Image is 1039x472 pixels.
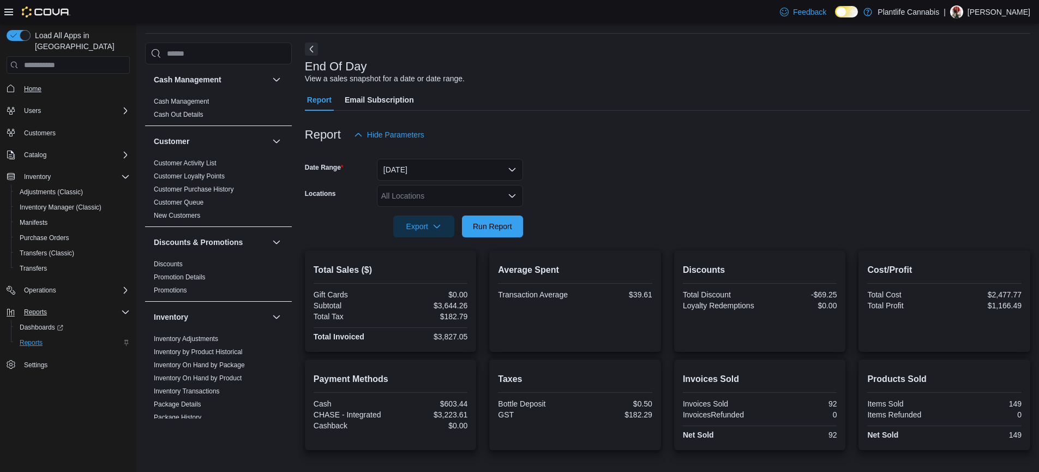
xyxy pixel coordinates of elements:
span: Hide Parameters [367,129,424,140]
span: Settings [24,361,47,369]
button: Hide Parameters [350,124,429,146]
span: Load All Apps in [GEOGRAPHIC_DATA] [31,30,130,52]
h2: Cost/Profit [867,264,1022,277]
div: Items Sold [867,399,942,408]
button: Discounts & Promotions [154,237,268,248]
a: Feedback [776,1,831,23]
span: Inventory Manager (Classic) [15,201,130,214]
button: Transfers [11,261,134,276]
div: $3,644.26 [393,301,467,310]
button: Home [2,80,134,96]
div: 149 [947,399,1022,408]
span: Reports [20,306,130,319]
button: Customers [2,125,134,141]
div: $0.50 [578,399,652,408]
span: Manifests [20,218,47,227]
div: Bottle Deposit [498,399,573,408]
a: Inventory Adjustments [154,335,218,343]
button: Discounts & Promotions [270,236,283,249]
div: $603.44 [393,399,467,408]
span: Adjustments (Classic) [15,186,130,199]
div: Customer [145,157,292,226]
div: 92 [762,399,837,408]
h2: Total Sales ($) [314,264,468,277]
span: Settings [20,358,130,372]
nav: Complex example [7,76,130,401]
div: InvoicesRefunded [683,410,758,419]
button: Catalog [20,148,51,162]
a: Customer Purchase History [154,186,234,193]
button: Inventory Manager (Classic) [11,200,134,215]
span: Purchase Orders [20,234,69,242]
span: Dashboards [20,323,63,332]
div: Total Discount [683,290,758,299]
span: Transfers [15,262,130,275]
div: $182.79 [393,312,467,321]
button: Catalog [2,147,134,163]
button: Inventory [2,169,134,184]
div: 92 [762,431,837,439]
span: Cash Out Details [154,110,203,119]
button: Cash Management [154,74,268,85]
label: Locations [305,189,336,198]
div: 0 [762,410,837,419]
div: CHASE - Integrated [314,410,388,419]
a: Dashboards [15,321,68,334]
span: Catalog [24,151,46,159]
a: Discounts [154,260,183,268]
span: Users [24,106,41,115]
div: Cashback [314,421,388,430]
a: Customers [20,127,60,140]
h3: Cash Management [154,74,221,85]
a: Home [20,82,46,95]
label: Date Range [305,163,344,172]
span: Customer Queue [154,198,203,207]
h2: Payment Methods [314,373,468,386]
span: Adjustments (Classic) [20,188,83,196]
div: View a sales snapshot for a date or date range. [305,73,465,85]
span: Reports [15,336,130,349]
span: Customers [24,129,56,138]
div: Subtotal [314,301,388,310]
button: Adjustments (Classic) [11,184,134,200]
a: Inventory Transactions [154,387,220,395]
div: Total Tax [314,312,388,321]
span: Transfers (Classic) [20,249,74,258]
span: Export [400,216,448,237]
div: -$69.25 [762,290,837,299]
span: Catalog [20,148,130,162]
h3: Customer [154,136,189,147]
h2: Discounts [683,264,837,277]
span: Users [20,104,130,117]
span: Cash Management [154,97,209,106]
button: Reports [2,304,134,320]
button: Purchase Orders [11,230,134,246]
span: Customer Purchase History [154,185,234,194]
button: [DATE] [377,159,523,181]
button: Next [305,43,318,56]
button: Settings [2,357,134,373]
a: Inventory On Hand by Package [154,361,245,369]
strong: Net Sold [867,431,898,439]
a: Purchase Orders [15,231,74,244]
a: Transfers (Classic) [15,247,79,260]
div: $0.00 [393,290,467,299]
span: Purchase Orders [15,231,130,244]
div: Gift Cards [314,290,388,299]
span: Package History [154,413,201,422]
span: Run Report [473,221,512,232]
h3: Discounts & Promotions [154,237,243,248]
a: Inventory Manager (Classic) [15,201,106,214]
a: Package Details [154,401,201,408]
div: Cash [314,399,388,408]
span: Inventory [24,172,51,181]
div: $3,827.05 [393,332,467,341]
span: Customer Loyalty Points [154,172,225,181]
div: Cash Management [145,95,292,126]
a: Reports [15,336,47,349]
div: $182.29 [578,410,652,419]
span: Transfers [20,264,47,273]
button: Open list of options [508,192,517,200]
